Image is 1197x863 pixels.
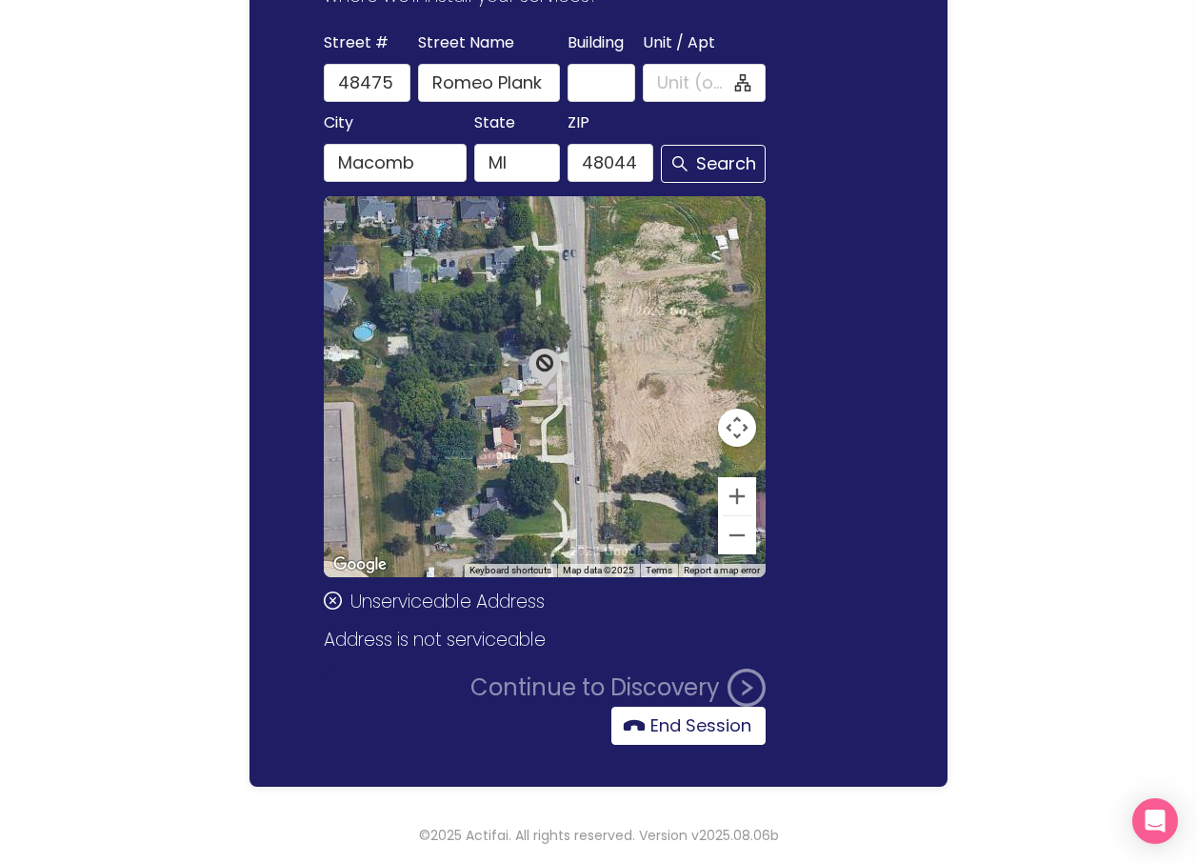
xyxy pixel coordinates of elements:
span: Building [568,30,624,56]
span: apartment [734,74,751,91]
button: Map camera controls [718,409,756,447]
span: Unserviceable Address [350,589,545,614]
span: Map data ©2025 [563,565,634,575]
div: Open Intercom Messenger [1132,798,1178,844]
a: Report a map error [684,565,760,575]
button: Keyboard shortcuts [469,564,551,577]
img: Google [329,552,391,577]
span: close-circle [324,592,342,610]
span: Street # [324,30,389,56]
input: Romeo Plank Rd [418,64,560,102]
button: Search [661,145,766,183]
span: ZIP [568,110,589,136]
input: Unit (optional) [657,70,731,96]
span: Street Name [418,30,514,56]
span: Address is not serviceable [324,627,546,652]
button: Zoom in [718,477,756,515]
input: 48044 [568,144,653,182]
input: 48475 [324,64,409,102]
input: MI [474,144,560,182]
a: Terms [646,565,672,575]
span: Unit / Apt [643,30,715,56]
input: Macomb [324,144,466,182]
a: Open this area in Google Maps (opens a new window) [329,552,391,577]
span: State [474,110,515,136]
span: City [324,110,353,136]
button: End Session [611,707,766,745]
button: Zoom out [718,516,756,554]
